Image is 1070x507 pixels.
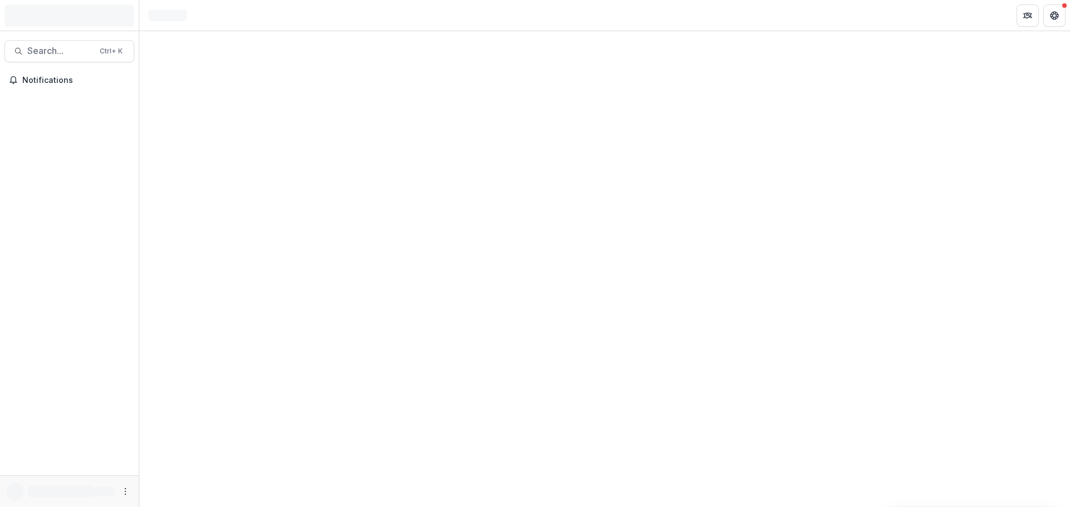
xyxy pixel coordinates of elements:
[1043,4,1066,27] button: Get Help
[4,71,134,89] button: Notifications
[4,40,134,62] button: Search...
[98,45,125,57] div: Ctrl + K
[144,7,191,23] nav: breadcrumb
[119,485,132,498] button: More
[27,46,93,56] span: Search...
[1016,4,1039,27] button: Partners
[22,76,130,85] span: Notifications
